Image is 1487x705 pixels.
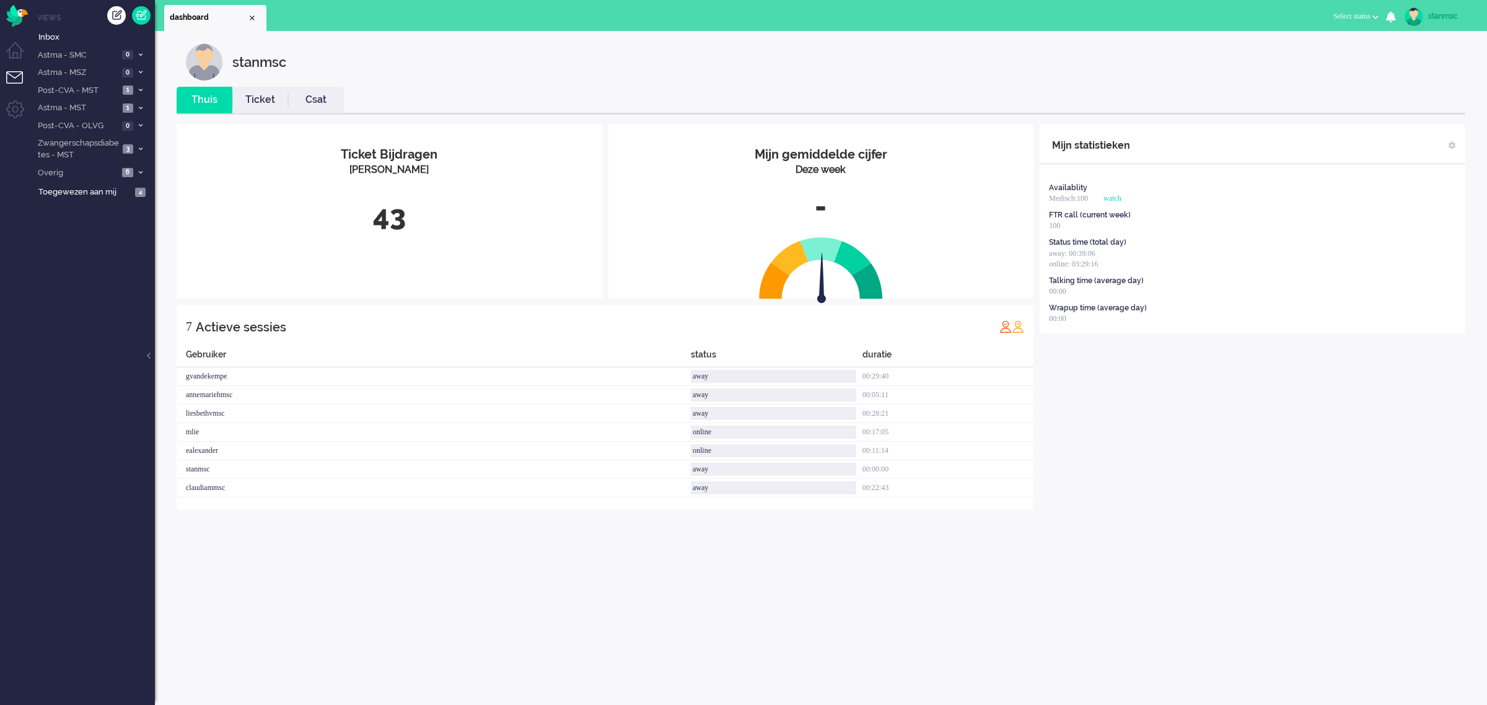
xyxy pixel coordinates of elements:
[38,32,155,43] span: Inbox
[795,253,848,306] img: arrow.svg
[6,5,28,27] img: flow_omnibird.svg
[862,367,1034,386] div: 00:29:40
[186,163,593,177] div: [PERSON_NAME]
[232,93,288,107] a: Ticket
[232,43,286,81] div: stanmsc
[6,71,34,99] li: Tickets menu
[1428,10,1475,22] div: stanmsc
[122,168,133,177] span: 6
[1326,4,1386,31] li: Select status
[691,444,856,457] div: online
[618,163,1025,177] div: Deze week
[186,314,192,339] div: 7
[177,367,691,386] div: gvandekempe
[1402,7,1475,26] a: stanmsc
[1012,320,1024,333] img: profile_orange.svg
[288,87,344,113] li: Csat
[135,188,146,197] span: 4
[177,423,691,442] div: mlie
[186,43,223,81] img: customer.svg
[36,67,118,79] span: Astma - MSZ
[122,68,133,77] span: 0
[1049,210,1131,221] div: FTR call (current week)
[618,146,1025,164] div: Mijn gemiddelde cijfer
[862,348,1034,367] div: duratie
[123,85,133,95] span: 1
[1049,276,1144,286] div: Talking time (average day)
[186,196,593,237] div: 43
[123,103,133,113] span: 1
[1049,221,1060,230] span: 100
[1049,314,1066,323] span: 00:00
[36,185,155,198] a: Toegewezen aan mij 4
[1049,194,1088,203] span: Medisch:100
[862,423,1034,442] div: 00:17:05
[618,186,1025,227] div: -
[1049,237,1126,248] div: Status time (total day)
[1333,12,1371,20] span: Select status
[691,407,856,420] div: away
[36,167,118,179] span: Overig
[177,479,691,497] div: claudiammsc
[1049,249,1098,268] span: away: 00:39:06 online: 03:29:16
[691,388,856,401] div: away
[6,8,28,17] a: Omnidesk
[36,85,119,97] span: Post-CVA - MST
[1049,287,1066,296] span: 00:00
[177,348,691,367] div: Gebruiker
[862,479,1034,497] div: 00:22:43
[232,87,288,113] li: Ticket
[123,144,133,154] span: 3
[122,50,133,59] span: 0
[862,405,1034,423] div: 00:28:21
[122,121,133,131] span: 0
[1103,194,1121,203] span: watch
[862,442,1034,460] div: 00:11:14
[691,463,856,476] div: away
[177,93,232,107] a: Thuis
[759,237,883,299] img: semi_circle.svg
[862,460,1034,479] div: 00:00:00
[37,12,155,23] li: Views
[1049,183,1087,193] div: Availablity
[247,13,257,23] div: Close tab
[999,320,1012,333] img: profile_red.svg
[6,42,34,70] li: Dashboard menu
[170,12,247,23] span: dashboard
[36,138,119,160] span: Zwangerschapsdiabetes - MST
[691,348,862,367] div: status
[177,442,691,460] div: ealexander
[6,100,34,128] li: Admin menu
[691,481,856,494] div: away
[177,405,691,423] div: liesbethvmsc
[288,93,344,107] a: Csat
[132,6,151,25] a: Quick Ticket
[164,5,266,31] li: Dashboard
[36,30,155,43] a: Inbox
[177,386,691,405] div: annemariehmsc
[107,6,126,25] div: Creëer ticket
[862,386,1034,405] div: 00:05:11
[36,50,118,61] span: Astma - SMC
[1326,7,1386,25] button: Select status
[36,120,118,132] span: Post-CVA - OLVG
[196,315,286,339] div: Actieve sessies
[177,460,691,479] div: stanmsc
[36,102,119,114] span: Astma - MST
[691,426,856,439] div: online
[177,87,232,113] li: Thuis
[186,146,593,164] div: Ticket Bijdragen
[1052,133,1130,158] div: Mijn statistieken
[691,370,856,383] div: away
[1405,7,1423,26] img: avatar
[38,186,131,198] span: Toegewezen aan mij
[1049,303,1147,313] div: Wrapup time (average day)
